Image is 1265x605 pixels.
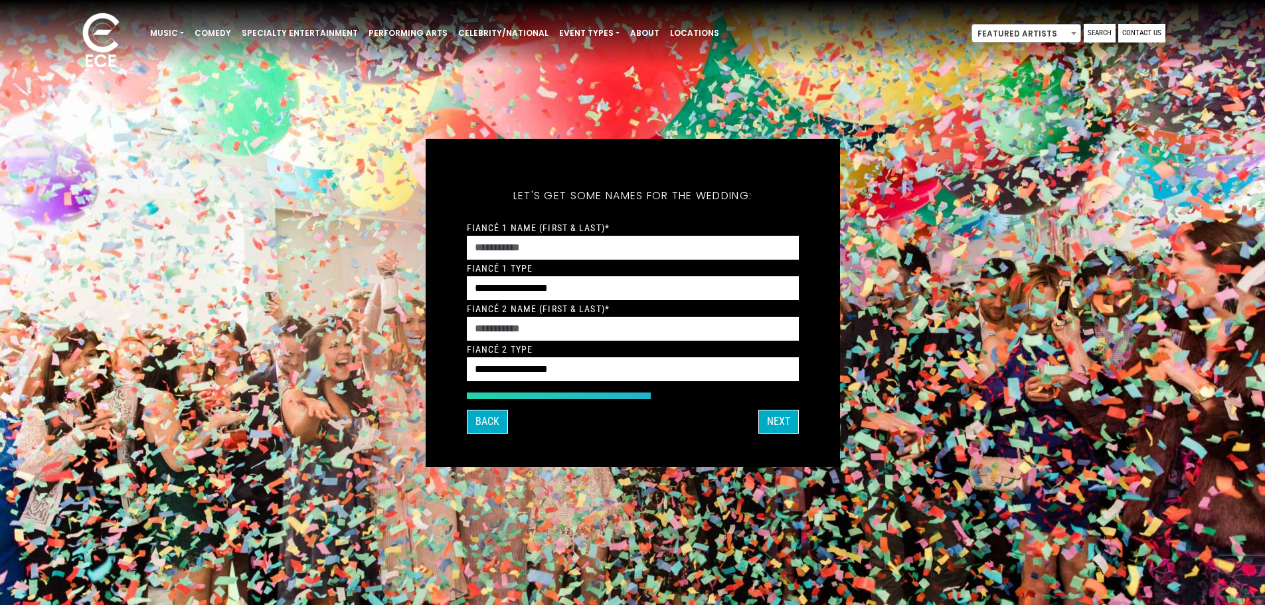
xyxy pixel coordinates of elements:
a: Search [1084,24,1116,43]
label: Fiancé 2 Name (First & Last)* [467,303,610,315]
a: Locations [665,22,724,44]
a: Performing Arts [363,22,453,44]
img: ece_new_logo_whitev2-1.png [68,9,134,74]
label: Fiancé 2 Type [467,343,533,355]
a: Comedy [189,22,236,44]
a: Specialty Entertainment [236,22,363,44]
button: Back [467,410,508,434]
a: Contact Us [1118,24,1165,43]
a: Music [145,22,189,44]
a: About [625,22,665,44]
label: Fiancé 1 Type [467,262,533,274]
a: Celebrity/National [453,22,554,44]
span: Featured Artists [972,25,1080,43]
button: Next [758,410,799,434]
h5: Let's get some names for the wedding: [467,172,799,220]
a: Event Types [554,22,625,44]
span: Featured Artists [971,24,1081,43]
label: Fiancé 1 Name (First & Last)* [467,222,610,234]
